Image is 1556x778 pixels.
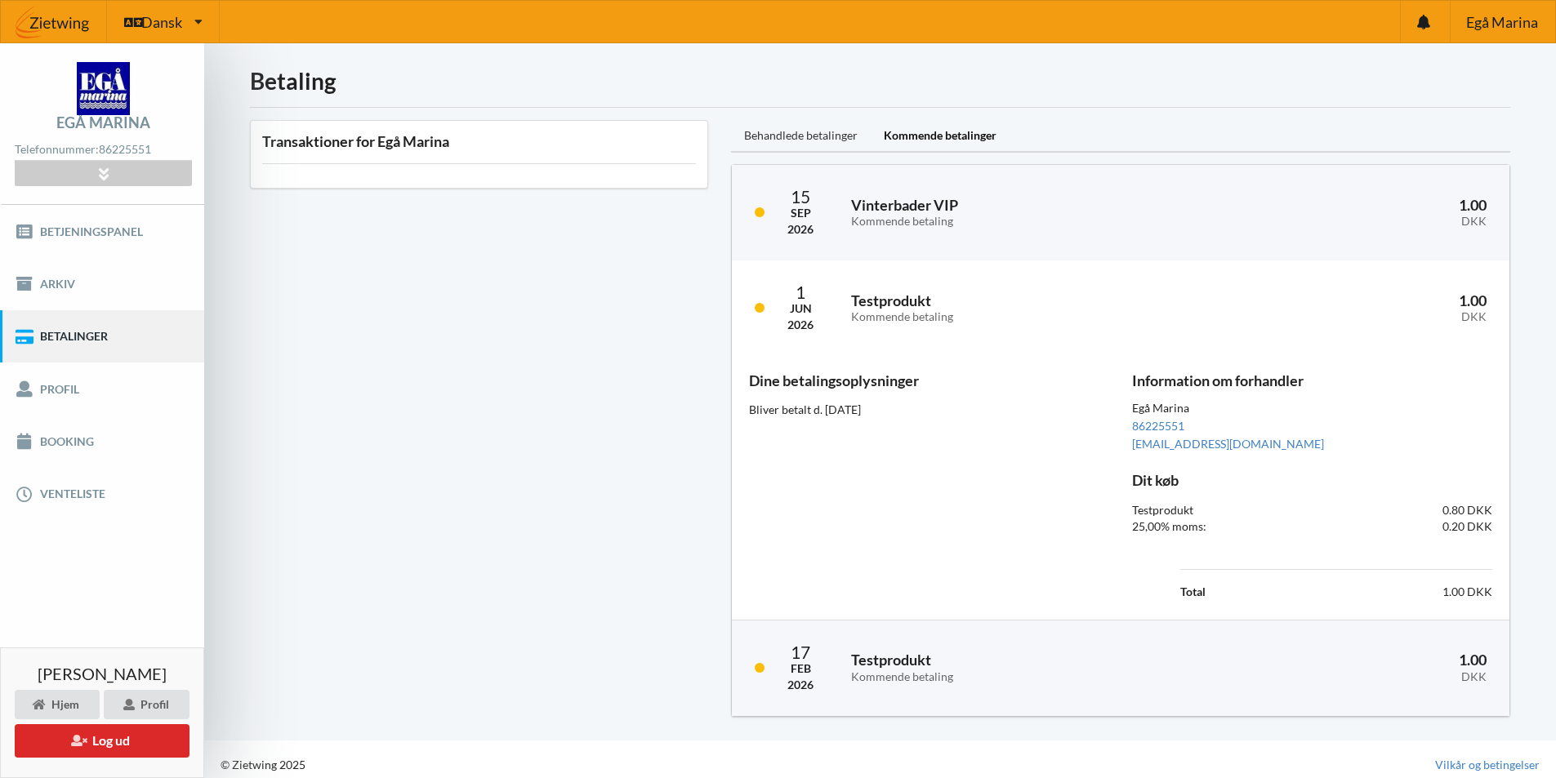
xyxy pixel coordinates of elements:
h3: Vinterbader VIP [851,196,1197,229]
span: [PERSON_NAME] [38,665,167,682]
h1: Betaling [250,66,1510,96]
h3: 1.00 [1218,651,1487,683]
div: Egå Marina [1132,402,1492,417]
div: Kommende betaling [851,215,1197,229]
div: Kommende betaling [851,670,1194,684]
h3: Transaktioner for Egå Marina [262,132,696,151]
h3: Dit køb [1132,471,1492,490]
strong: 86225551 [99,142,151,156]
span: Egå Marina [1466,15,1538,29]
div: 15 [787,188,814,205]
span: Dansk [141,15,182,29]
div: 1 [787,283,814,300]
div: Bliver betalt d. [DATE] [749,402,1109,418]
div: Telefonnummer: [15,139,191,161]
div: 25,00% moms: [1121,507,1312,546]
div: Kommende betalinger [871,120,1010,153]
td: 1.00 DKK [1294,582,1492,603]
div: DKK [1218,310,1487,324]
div: Sep [787,205,814,221]
a: [EMAIL_ADDRESS][DOMAIN_NAME] [1132,437,1324,451]
div: DKK [1220,215,1487,229]
div: Feb [787,660,814,677]
div: Profil [104,690,189,719]
h3: Testprodukt [851,291,1194,324]
h3: 1.00 [1220,196,1487,229]
div: DKK [1218,670,1487,684]
div: 2026 [787,317,814,333]
div: Jun [787,300,814,317]
div: 17 [787,643,814,660]
div: Hjem [15,690,100,719]
div: Kommende betaling [851,310,1194,324]
div: 0.80 DKK [1313,491,1504,530]
div: 2026 [787,221,814,238]
div: 2026 [787,677,814,693]
b: Total [1180,585,1206,598]
div: Testprodukt [1121,491,1312,530]
div: Behandlede betalinger [731,120,871,153]
div: Egå Marina [56,115,150,130]
button: Log ud [15,724,189,758]
div: 0.20 DKK [1313,507,1504,546]
h3: Dine betalingsoplysninger [749,371,1109,390]
a: 86225551 [1132,419,1184,433]
a: Vilkår og betingelser [1435,757,1540,773]
h3: 1.00 [1218,291,1487,324]
img: logo [77,62,130,115]
h3: Information om forhandler [1132,371,1492,390]
h3: Testprodukt [851,651,1194,683]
